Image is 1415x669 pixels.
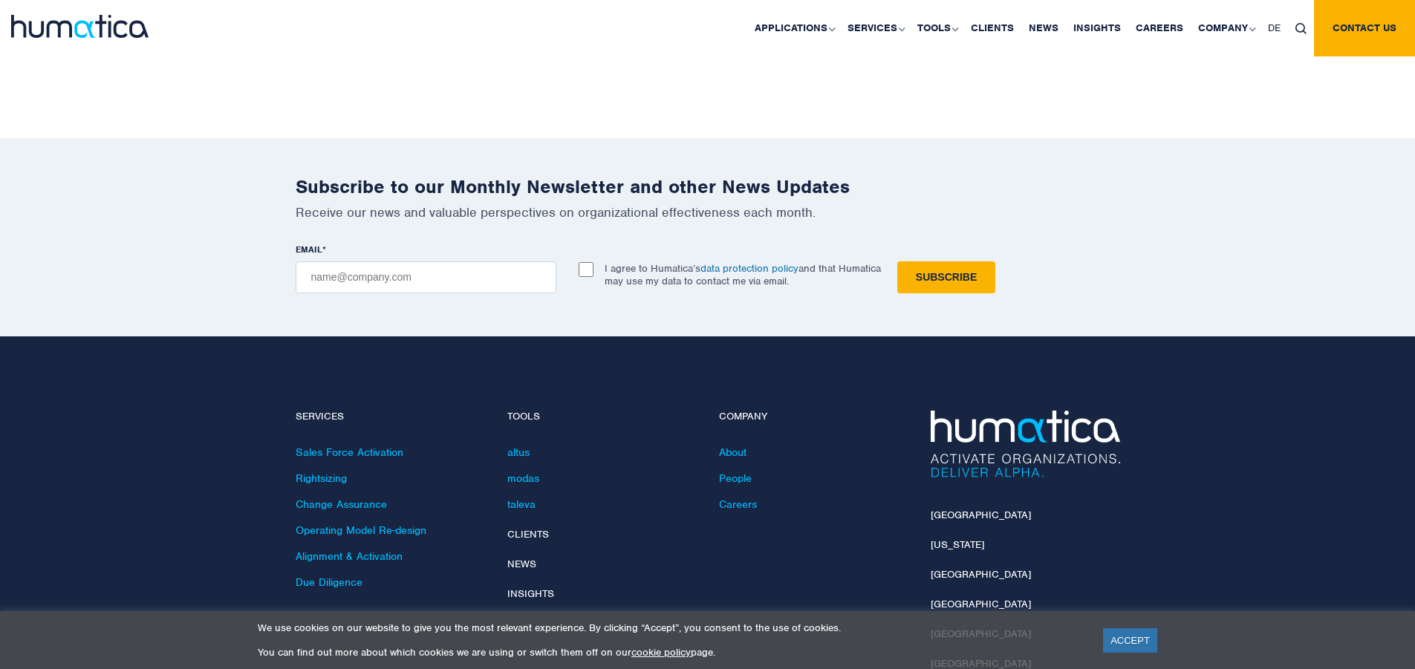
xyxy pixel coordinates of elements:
a: Operating Model Re-design [296,523,426,537]
h4: Company [719,411,908,423]
a: altus [507,446,530,459]
a: ACCEPT [1103,628,1157,653]
span: EMAIL [296,244,322,255]
a: Clients [507,528,549,541]
a: [GEOGRAPHIC_DATA] [931,598,1031,610]
p: We use cookies on our website to give you the most relevant experience. By clicking “Accept”, you... [258,621,1084,634]
a: News [507,558,536,570]
img: search_icon [1295,23,1307,34]
a: Due Diligence [296,575,362,589]
a: [US_STATE] [931,538,984,551]
img: logo [11,15,149,38]
a: [GEOGRAPHIC_DATA] [931,568,1031,581]
a: data protection policy [700,262,798,275]
a: Rightsizing [296,471,347,485]
a: Careers [719,497,757,511]
input: name@company.com [296,261,556,293]
input: I agree to Humatica’sdata protection policyand that Humatica may use my data to contact me via em... [579,262,593,277]
a: modas [507,471,539,485]
a: Insights [507,587,554,600]
span: DE [1268,22,1281,34]
h4: Tools [507,411,697,423]
h2: Subscribe to our Monthly Newsletter and other News Updates [296,175,1120,198]
p: You can find out more about which cookies we are using or switch them off on our page. [258,646,1084,659]
a: Sales Force Activation [296,446,403,459]
a: taleva [507,497,536,511]
a: [GEOGRAPHIC_DATA] [931,509,1031,521]
a: Alignment & Activation [296,549,403,563]
p: Receive our news and valuable perspectives on organizational effectiveness each month. [296,204,1120,221]
p: I agree to Humatica’s and that Humatica may use my data to contact me via email. [605,262,881,287]
a: cookie policy [631,646,691,659]
input: Subscribe [897,261,995,293]
a: People [719,471,752,485]
a: Change Assurance [296,497,387,511]
a: About [719,446,746,459]
img: Humatica [931,411,1120,477]
h4: Services [296,411,485,423]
